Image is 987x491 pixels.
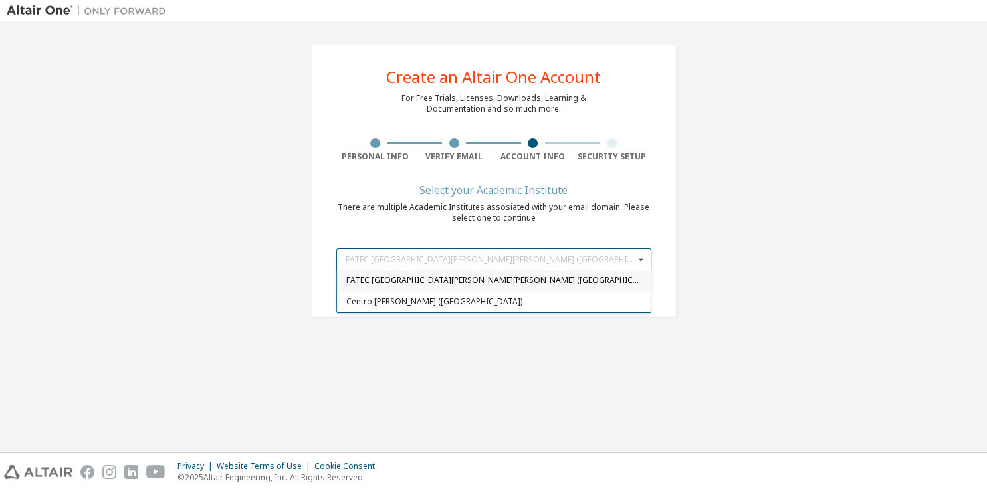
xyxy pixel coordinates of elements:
img: youtube.svg [146,465,165,479]
div: Website Terms of Use [217,461,314,472]
div: Verify Email [415,151,494,162]
div: Create an Altair One Account [386,69,601,85]
p: © 2025 Altair Engineering, Inc. All Rights Reserved. [177,472,383,483]
img: instagram.svg [102,465,116,479]
img: linkedin.svg [124,465,138,479]
span: Centro [PERSON_NAME] ([GEOGRAPHIC_DATA]) [346,298,641,306]
div: Privacy [177,461,217,472]
div: Select your Academic Institute [419,186,568,194]
img: facebook.svg [80,465,94,479]
div: Account Info [494,151,573,162]
img: altair_logo.svg [4,465,72,479]
span: FATEC [GEOGRAPHIC_DATA][PERSON_NAME][PERSON_NAME] ([GEOGRAPHIC_DATA]) [346,277,641,285]
img: Altair One [7,4,173,17]
div: For Free Trials, Licenses, Downloads, Learning & Documentation and so much more. [401,93,586,114]
div: There are multiple Academic Institutes assosiated with your email domain. Please select one to co... [336,202,651,223]
div: Security Setup [572,151,651,162]
div: Cookie Consent [314,461,383,472]
div: Personal Info [336,151,415,162]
